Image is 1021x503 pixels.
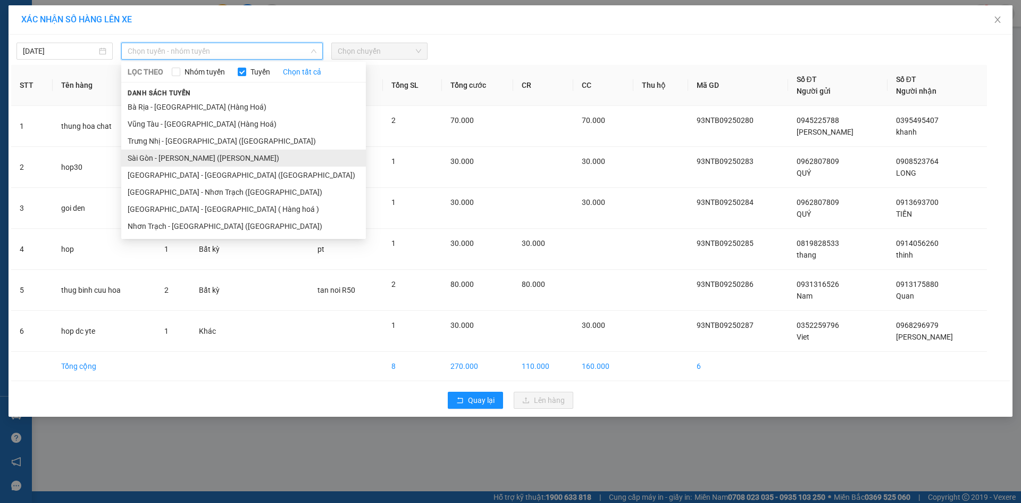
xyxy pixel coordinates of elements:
[582,321,605,329] span: 30.000
[190,270,241,311] td: Bất kỳ
[121,133,366,150] li: Trưng Nhị - [GEOGRAPHIC_DATA] ([GEOGRAPHIC_DATA])
[797,157,839,166] span: 0962807809
[797,198,839,207] span: 0962807809
[391,239,396,248] span: 1
[896,87,936,95] span: Người nhận
[522,280,545,288] span: 80.000
[450,239,474,248] span: 30.000
[896,128,917,136] span: khanh
[896,239,939,248] span: 0914056260
[317,245,324,253] span: pt
[121,201,366,218] li: [GEOGRAPHIC_DATA] - [GEOGRAPHIC_DATA] ( Hàng hoá )
[164,286,169,294] span: 2
[53,311,156,352] td: hop dc yte
[896,333,953,341] span: [PERSON_NAME]
[450,157,474,166] span: 30.000
[697,239,754,248] span: 93NTB09250285
[11,229,53,270] td: 4
[442,65,513,106] th: Tổng cước
[11,106,53,147] td: 1
[21,14,132,24] span: XÁC NHẬN SỐ HÀNG LÊN XE
[797,169,811,177] span: QUÝ
[797,292,813,300] span: Nam
[121,218,366,235] li: Nhơn Trạch - [GEOGRAPHIC_DATA] ([GEOGRAPHIC_DATA])
[896,169,916,177] span: LONG
[797,251,816,259] span: thang
[896,251,913,259] span: thinh
[896,280,939,288] span: 0913175880
[11,311,53,352] td: 6
[246,66,274,78] span: Tuyến
[121,184,366,201] li: [GEOGRAPHIC_DATA] - Nhơn Trạch ([GEOGRAPHIC_DATA])
[993,15,1002,24] span: close
[797,87,831,95] span: Người gửi
[633,65,689,106] th: Thu hộ
[121,167,366,184] li: [GEOGRAPHIC_DATA] - [GEOGRAPHIC_DATA] ([GEOGRAPHIC_DATA])
[128,43,316,59] span: Chọn tuyến - nhóm tuyến
[164,245,169,253] span: 1
[797,210,811,218] span: QUÝ
[53,65,156,106] th: Tên hàng
[53,229,156,270] td: hop
[391,116,396,125] span: 2
[697,198,754,207] span: 93NTB09250284
[582,116,605,125] span: 70.000
[11,65,53,106] th: STT
[121,116,366,133] li: Vũng Tàu - [GEOGRAPHIC_DATA] (Hàng Hoá)
[697,157,754,166] span: 93NTB09250283
[896,292,914,300] span: Quan
[573,352,633,381] td: 160.000
[53,147,156,188] td: hop30
[797,280,839,288] span: 0931316526
[983,5,1012,35] button: Close
[11,188,53,229] td: 3
[896,210,912,218] span: TIẾN
[164,327,169,335] span: 1
[582,198,605,207] span: 30.000
[456,397,464,405] span: rollback
[190,311,241,352] td: Khác
[391,321,396,329] span: 1
[391,157,396,166] span: 1
[797,239,839,248] span: 0819828533
[688,352,788,381] td: 6
[697,116,754,125] span: 93NTB09250280
[514,392,573,409] button: uploadLên hàng
[11,147,53,188] td: 2
[450,198,474,207] span: 30.000
[797,321,839,329] span: 0352259796
[283,66,321,78] a: Chọn tất cả
[573,65,633,106] th: CC
[128,66,163,78] span: LỌC THEO
[797,128,853,136] span: [PERSON_NAME]
[442,352,513,381] td: 270.000
[797,116,839,125] span: 0945225788
[896,321,939,329] span: 0968296979
[896,198,939,207] span: 0913693700
[582,157,605,166] span: 30.000
[23,45,97,57] input: 11/09/2025
[450,321,474,329] span: 30.000
[121,88,197,98] span: Danh sách tuyến
[391,280,396,288] span: 2
[338,43,421,59] span: Chọn chuyến
[688,65,788,106] th: Mã GD
[391,198,396,207] span: 1
[468,394,495,406] span: Quay lại
[513,65,573,106] th: CR
[53,270,156,311] td: thug binh cuu hoa
[896,157,939,166] span: 0908523764
[797,333,809,341] span: Viet
[180,66,229,78] span: Nhóm tuyến
[121,98,366,116] li: Bà Rịa - [GEOGRAPHIC_DATA] (Hàng Hoá)
[522,239,545,248] span: 30.000
[450,280,474,288] span: 80.000
[448,392,503,409] button: rollbackQuay lại
[450,116,474,125] span: 70.000
[896,75,916,84] span: Số ĐT
[53,106,156,147] td: thung hoa chat
[53,352,156,381] td: Tổng cộng
[797,75,817,84] span: Số ĐT
[697,280,754,288] span: 93NTB09250286
[697,321,754,329] span: 93NTB09250287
